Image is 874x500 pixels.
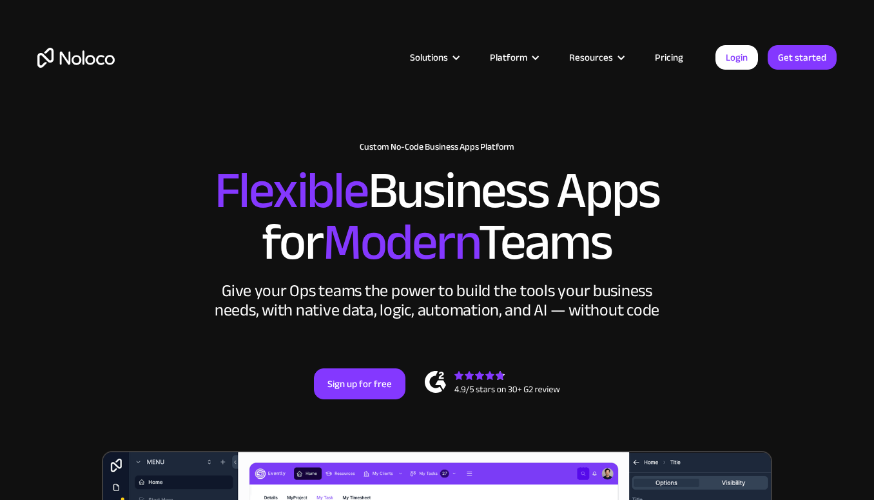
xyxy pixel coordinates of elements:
h1: Custom No-Code Business Apps Platform [37,142,837,152]
div: Solutions [394,49,474,66]
div: Resources [553,49,639,66]
h2: Business Apps for Teams [37,165,837,268]
div: Platform [490,49,527,66]
span: Flexible [215,143,368,239]
a: home [37,48,115,68]
div: Resources [569,49,613,66]
a: Sign up for free [314,368,405,399]
a: Pricing [639,49,699,66]
a: Get started [768,45,837,70]
span: Modern [323,194,478,290]
div: Solutions [410,49,448,66]
div: Platform [474,49,553,66]
div: Give your Ops teams the power to build the tools your business needs, with native data, logic, au... [211,281,663,320]
a: Login [715,45,758,70]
